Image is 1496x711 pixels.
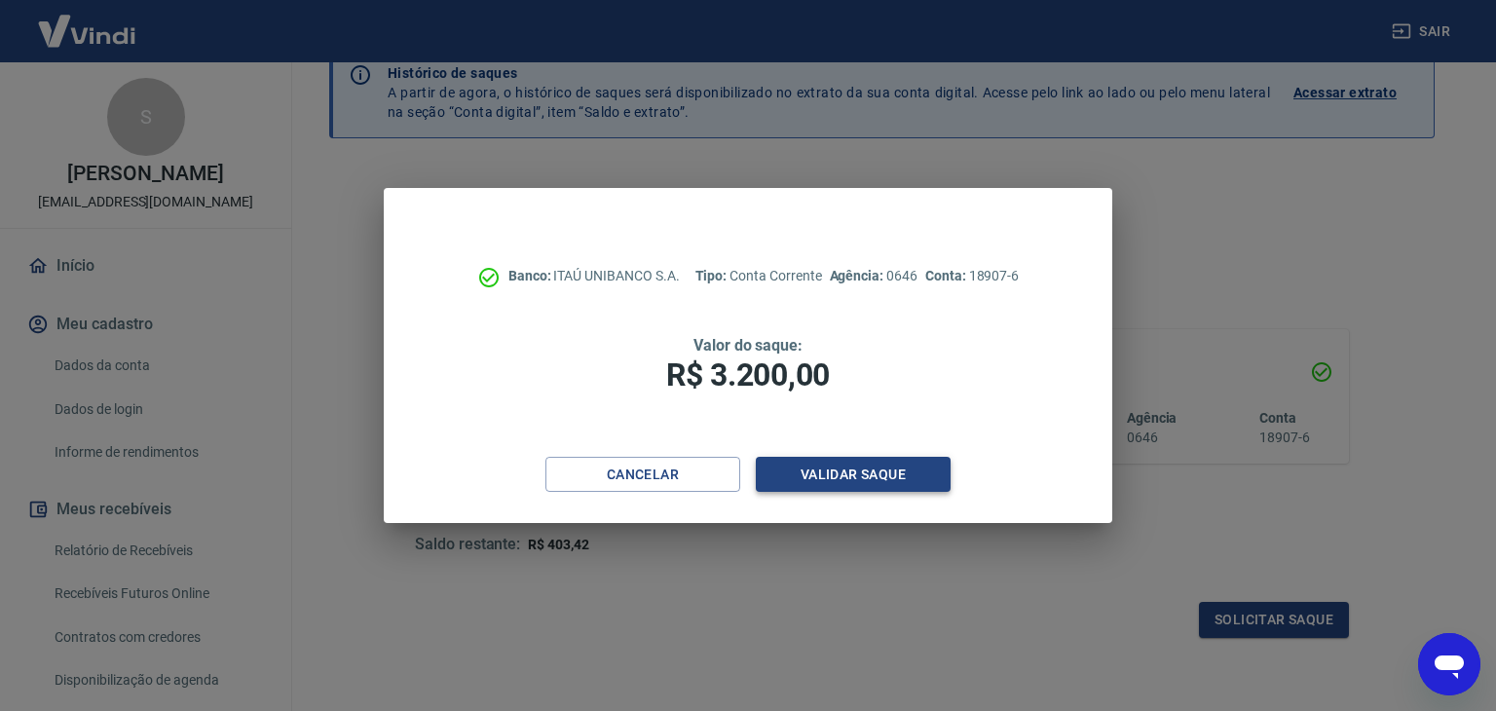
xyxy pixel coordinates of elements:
span: R$ 3.200,00 [666,356,830,393]
span: Tipo: [695,268,730,283]
button: Cancelar [545,457,740,493]
button: Validar saque [756,457,951,493]
span: Valor do saque: [693,336,803,355]
p: ITAÚ UNIBANCO S.A. [508,266,680,286]
p: 0646 [830,266,917,286]
p: Conta Corrente [695,266,822,286]
p: 18907-6 [925,266,1019,286]
span: Conta: [925,268,969,283]
span: Banco: [508,268,554,283]
span: Agência: [830,268,887,283]
iframe: Botão para abrir a janela de mensagens [1418,633,1480,695]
